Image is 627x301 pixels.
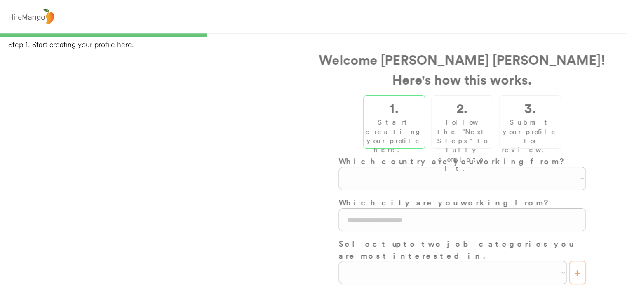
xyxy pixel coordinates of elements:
[524,98,536,118] h2: 3.
[8,39,627,49] div: Step 1. Start creating your profile here.
[338,238,586,261] h3: Select up to two job categories you are most interested in.
[569,261,586,284] button: +
[389,98,399,118] h2: 1.
[319,49,605,89] h2: Welcome [PERSON_NAME] [PERSON_NAME]! Here's how this works.
[2,33,625,37] div: 33%
[338,155,586,167] h3: Which country are you working from?
[6,7,56,26] img: logo%20-%20hiremango%20gray.png
[434,118,491,173] div: Follow the "Next Steps" to fully complete it.
[338,196,586,208] h3: Which city are you working from?
[365,118,423,155] div: Start creating your profile here.
[502,118,559,155] div: Submit your profile for review.
[456,98,467,118] h2: 2.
